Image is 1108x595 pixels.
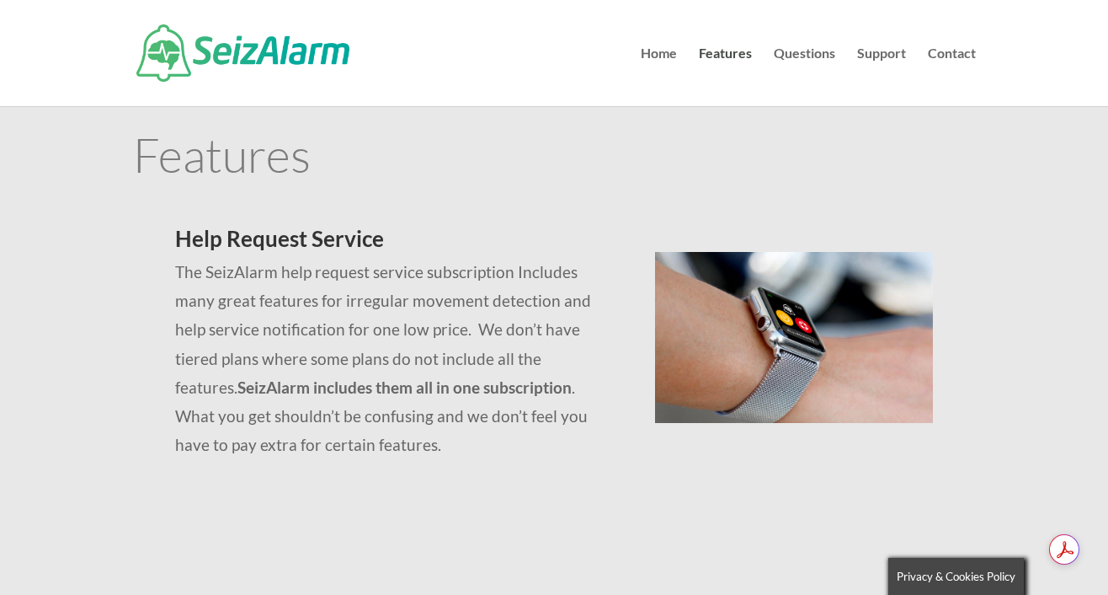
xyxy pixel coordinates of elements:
[897,570,1015,583] span: Privacy & Cookies Policy
[641,47,677,106] a: Home
[928,47,976,106] a: Contact
[136,24,349,82] img: SeizAlarm
[699,47,752,106] a: Features
[857,47,906,106] a: Support
[774,47,835,106] a: Questions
